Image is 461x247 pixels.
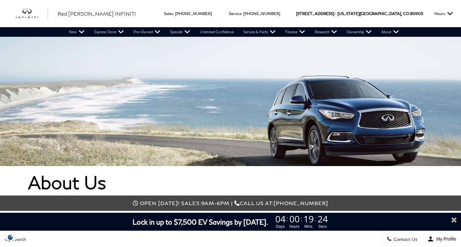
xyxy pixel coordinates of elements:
a: Specials [165,27,195,37]
span: Contact Us [392,236,417,242]
span: : [315,214,317,224]
a: infiniti [16,9,48,19]
a: Ownership [342,27,376,37]
h1: About Us [28,172,433,192]
a: Service & Parts [239,27,280,37]
img: INFINITI [16,9,48,19]
span: 24 [317,214,329,223]
span: Red [PERSON_NAME] INFINITI [58,11,136,17]
span: : [287,214,288,224]
button: Open user profile menu [423,231,461,247]
span: [PHONE_NUMBER] [274,200,328,206]
span: Service [229,11,241,16]
span: Days [274,224,287,229]
a: Express Store [89,27,129,37]
span: Secs [317,224,329,229]
span: Sales: [181,200,201,206]
a: [PHONE_NUMBER] [243,11,280,16]
div: Call us at: [32,200,429,206]
span: : [301,214,303,224]
a: [STREET_ADDRESS] • [US_STATE][GEOGRAPHIC_DATA], CO 80905 [296,11,423,16]
nav: Main Navigation [64,27,404,37]
span: 04 [274,214,287,223]
span: 19 [303,214,315,223]
a: New [64,27,89,37]
span: Open [DATE]! [140,200,180,206]
span: Mins [303,224,315,229]
section: Click to Open Cookie Consent Modal [3,234,18,241]
img: Opt-Out Icon [3,234,18,241]
span: 00 [288,214,301,223]
span: 9am-6pm [201,200,230,206]
a: Research [310,27,342,37]
span: : [241,11,242,16]
span: Lock in up to $7,500 EV Savings by [DATE]. [133,218,268,226]
a: Finance [280,27,310,37]
span: Hours [288,224,301,229]
span: Search [10,236,26,242]
span: Sales [164,11,173,16]
a: Unlimited Confidence [195,27,239,37]
a: Red [PERSON_NAME] INFINITI [58,10,136,18]
a: About [376,27,404,37]
a: [PHONE_NUMBER] [175,11,212,16]
span: | [231,200,233,206]
a: Close [450,216,458,224]
a: Pre-Owned [129,27,165,37]
span: : [173,11,174,16]
span: My Profile [434,236,456,242]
